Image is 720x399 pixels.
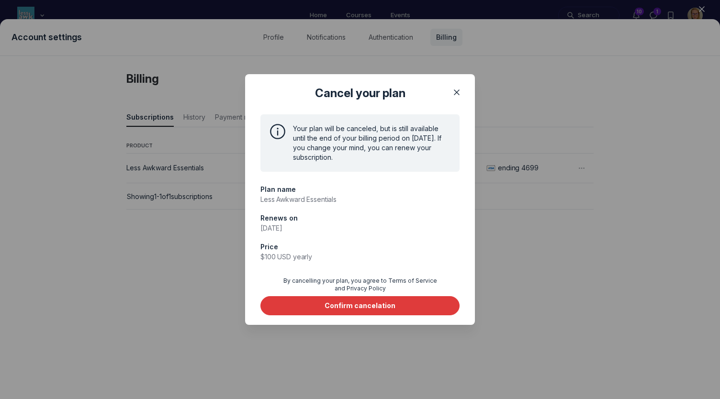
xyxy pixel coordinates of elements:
span: Your plan will be canceled, but is still available until the end of your billing period on [DATE]... [293,124,450,162]
p: [DATE] [260,223,460,233]
button: Confirm cancelation [260,296,460,315]
p: Less Awkward Essentials [260,195,460,204]
span: By cancelling your plan, you agree to Terms of Service and Privacy Policy [283,277,437,292]
span: Price [260,243,278,251]
span: Plan name [260,185,296,193]
span: Renews on [260,214,298,222]
button: Close [450,86,463,99]
div: Confirm cancelation [325,301,395,310]
h4: Cancel your plan [276,86,444,101]
p: $100 USD yearly [260,252,460,262]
